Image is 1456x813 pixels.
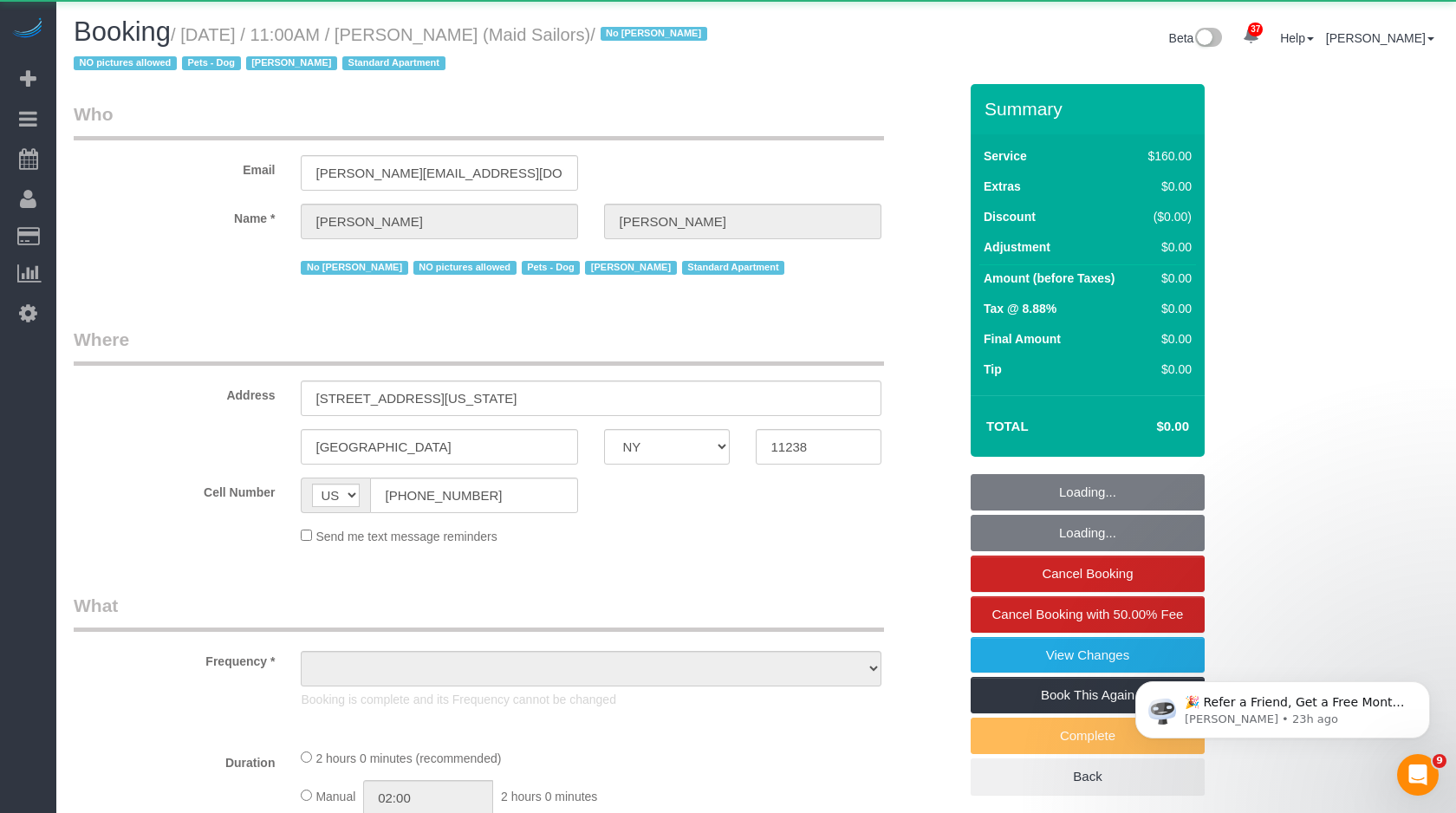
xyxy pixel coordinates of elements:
div: $0.00 [1141,300,1192,317]
span: Cancel Booking with 50.00% Fee [992,607,1184,621]
span: [PERSON_NAME] [246,56,337,70]
a: Help [1280,31,1314,45]
div: $0.00 [1141,178,1192,195]
label: Address [61,380,288,404]
a: Cancel Booking [971,556,1205,592]
label: Discount [984,208,1036,225]
div: $0.00 [1141,330,1192,348]
span: Booking [74,16,171,47]
span: [PERSON_NAME] [585,261,676,275]
input: Cell Number [370,478,578,513]
a: Cancel Booking with 50.00% Fee [971,596,1205,633]
span: 🎉 Refer a Friend, Get a Free Month! 🎉 Love Automaid? Share the love! When you refer a friend who ... [75,50,296,237]
a: Back [971,758,1205,795]
div: $160.00 [1141,147,1192,165]
a: Book This Again [971,677,1205,713]
span: No [PERSON_NAME] [601,27,707,41]
small: / [DATE] / 11:00AM / [PERSON_NAME] (Maid Sailors) [74,25,712,74]
a: Beta [1169,31,1223,45]
label: Name * [61,204,288,227]
label: Cell Number [61,478,288,501]
a: [PERSON_NAME] [1326,31,1434,45]
span: Send me text message reminders [315,530,497,543]
img: New interface [1193,28,1222,50]
legend: What [74,593,884,632]
span: Standard Apartment [682,261,785,275]
iframe: Intercom live chat [1397,754,1439,796]
label: Service [984,147,1027,165]
label: Duration [61,748,288,771]
legend: Where [74,327,884,366]
input: Last Name [604,204,881,239]
span: 2 hours 0 minutes [501,790,597,803]
label: Tip [984,361,1002,378]
a: 37 [1234,17,1268,55]
input: First Name [301,204,578,239]
label: Amount (before Taxes) [984,270,1115,287]
span: Manual [315,790,355,803]
h4: $0.00 [1105,420,1189,434]
p: Booking is complete and its Frequency cannot be changed [301,691,881,708]
p: Message from Ellie, sent 23h ago [75,67,299,82]
h3: Summary [985,99,1196,119]
label: Email [61,155,288,179]
span: 2 hours 0 minutes (recommended) [315,751,501,765]
input: Email [301,155,578,191]
label: Adjustment [984,238,1050,256]
span: Pets - Dog [182,56,241,70]
div: ($0.00) [1141,208,1192,225]
label: Extras [984,178,1021,195]
label: Final Amount [984,330,1061,348]
a: View Changes [971,637,1205,673]
input: Zip Code [756,429,881,465]
label: Frequency * [61,647,288,670]
legend: Who [74,101,884,140]
div: $0.00 [1141,270,1192,287]
span: 9 [1433,754,1446,768]
span: Pets - Dog [522,261,581,275]
span: NO pictures allowed [74,56,177,70]
div: $0.00 [1141,238,1192,256]
iframe: Intercom notifications message [1109,645,1456,766]
strong: Total [986,419,1029,433]
input: City [301,429,578,465]
span: NO pictures allowed [413,261,517,275]
img: Automaid Logo [10,17,45,42]
span: 37 [1248,23,1263,36]
span: Standard Apartment [342,56,445,70]
label: Tax @ 8.88% [984,300,1056,317]
div: $0.00 [1141,361,1192,378]
span: No [PERSON_NAME] [301,261,407,275]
